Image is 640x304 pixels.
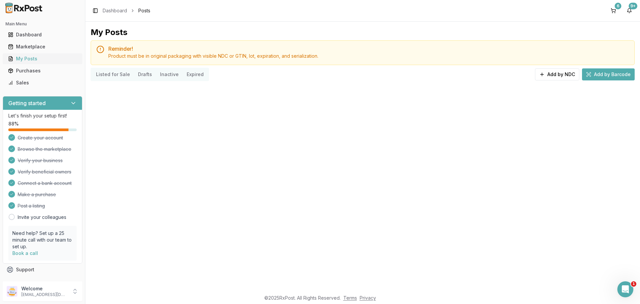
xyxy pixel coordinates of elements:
button: Listed for Sale [92,69,134,80]
span: Feedback [16,278,39,285]
a: Purchases [5,65,80,77]
button: Feedback [3,276,82,288]
p: [EMAIL_ADDRESS][DOMAIN_NAME] [21,292,68,297]
div: My Posts [91,27,127,38]
span: Connect a bank account [18,180,72,187]
button: Marketplace [3,41,82,52]
a: Terms [343,295,357,301]
a: Dashboard [5,29,80,41]
div: Purchases [8,67,77,74]
span: Verify beneficial owners [18,169,71,175]
div: 6 [615,3,621,9]
a: Marketplace [5,41,80,53]
div: Product must be in original packaging with visible NDC or GTIN, lot, expiration, and serialization. [108,53,629,59]
button: 6 [608,5,619,16]
a: Book a call [12,250,38,256]
button: 9+ [624,5,635,16]
h3: Getting started [8,99,46,107]
div: 9+ [629,3,637,9]
p: Welcome [21,285,68,292]
button: Add by Barcode [582,68,635,80]
button: Inactive [156,69,183,80]
button: Support [3,264,82,276]
span: 88 % [8,120,19,127]
div: Dashboard [8,31,77,38]
img: RxPost Logo [3,3,45,13]
p: Need help? Set up a 25 minute call with our team to set up. [12,230,73,250]
a: Invite your colleagues [18,214,66,221]
div: My Posts [8,55,77,62]
button: Sales [3,77,82,88]
a: Privacy [360,295,376,301]
a: Sales [5,77,80,89]
div: Marketplace [8,43,77,50]
a: My Posts [5,53,80,65]
iframe: Intercom live chat [617,281,633,297]
button: Add by NDC [535,68,579,80]
p: Let's finish your setup first! [8,112,77,119]
img: User avatar [7,286,17,297]
span: 1 [631,281,636,287]
button: Expired [183,69,208,80]
span: Posts [138,7,150,14]
button: Purchases [3,65,82,76]
button: Dashboard [3,29,82,40]
button: Drafts [134,69,156,80]
span: Make a purchase [18,191,56,198]
span: Browse the marketplace [18,146,71,153]
nav: breadcrumb [103,7,150,14]
span: Post a listing [18,203,45,209]
h2: Main Menu [5,21,80,27]
h5: Reminder! [108,46,629,51]
span: Create your account [18,134,63,141]
span: Verify your business [18,157,63,164]
a: Dashboard [103,7,127,14]
button: My Posts [3,53,82,64]
div: Sales [8,79,77,86]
